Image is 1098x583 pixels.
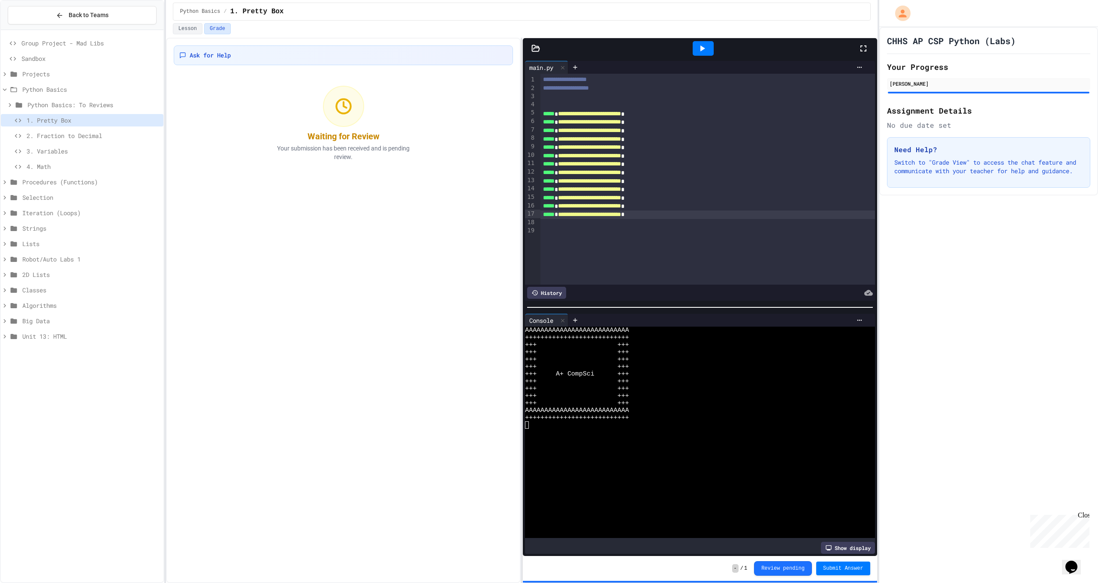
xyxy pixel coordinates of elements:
[525,370,629,378] span: +++ A+ CompSci +++
[527,287,566,299] div: History
[525,414,629,421] span: +++++++++++++++++++++++++++
[525,184,536,193] div: 14
[525,168,536,176] div: 12
[823,565,863,572] span: Submit Answer
[27,116,160,125] span: 1. Pretty Box
[525,75,536,84] div: 1
[22,224,160,233] span: Strings
[525,92,536,100] div: 3
[21,39,160,48] span: Group Project - Mad Libs
[525,314,568,327] div: Console
[21,54,160,63] span: Sandbox
[740,565,743,572] span: /
[22,301,160,310] span: Algorithms
[525,407,629,414] span: AAAAAAAAAAAAAAAAAAAAAAAAAAA
[821,542,875,554] div: Show display
[1027,511,1089,548] iframe: chat widget
[3,3,59,54] div: Chat with us now!Close
[525,385,629,392] span: +++ +++
[525,176,536,185] div: 13
[27,147,160,156] span: 3. Variables
[204,23,231,34] button: Grade
[27,131,160,140] span: 2. Fraction to Decimal
[525,193,536,201] div: 15
[754,561,812,576] button: Review pending
[887,35,1016,47] h1: CHHS AP CSP Python (Labs)
[525,134,536,142] div: 8
[525,334,629,341] span: +++++++++++++++++++++++++++
[525,400,629,407] span: +++ +++
[525,126,536,134] div: 7
[173,23,202,34] button: Lesson
[525,61,568,74] div: main.py
[887,120,1090,130] div: No due date set
[525,327,629,334] span: AAAAAAAAAAAAAAAAAAAAAAAAAAA
[525,159,536,168] div: 11
[525,218,536,226] div: 18
[8,6,157,24] button: Back to Teams
[894,158,1083,175] p: Switch to "Grade View" to access the chat feature and communicate with your teacher for help and ...
[525,356,629,363] span: +++ +++
[22,69,160,78] span: Projects
[525,363,629,370] span: +++ +++
[525,142,536,151] div: 9
[525,117,536,126] div: 6
[816,562,870,575] button: Submit Answer
[27,100,160,109] span: Python Basics: To Reviews
[27,162,160,171] span: 4. Math
[22,85,160,94] span: Python Basics
[190,51,231,60] span: Ask for Help
[525,392,629,400] span: +++ +++
[22,239,160,248] span: Lists
[525,210,536,218] div: 17
[266,144,421,161] p: Your submission has been received and is pending review.
[1062,549,1089,574] iframe: chat widget
[22,177,160,186] span: Procedures (Functions)
[887,61,1090,73] h2: Your Progress
[22,193,160,202] span: Selection
[744,565,747,572] span: 1
[525,84,536,93] div: 2
[732,564,739,573] span: -
[525,341,629,349] span: +++ +++
[525,100,536,108] div: 4
[230,6,284,17] span: 1. Pretty Box
[22,316,160,325] span: Big Data
[22,285,160,295] span: Classes
[22,332,160,341] span: Unit 13: HTML
[890,80,1088,87] div: [PERSON_NAME]
[22,270,160,279] span: 2D Lists
[525,226,536,234] div: 19
[308,130,380,142] div: Waiting for Review
[22,208,160,217] span: Iteration (Loops)
[525,151,536,159] div: 10
[525,378,629,385] span: +++ +++
[894,144,1083,155] h3: Need Help?
[525,63,558,72] div: main.py
[525,108,536,117] div: 5
[887,105,1090,117] h2: Assignment Details
[223,8,226,15] span: /
[525,316,558,325] div: Console
[180,8,220,15] span: Python Basics
[525,349,629,356] span: +++ +++
[22,255,160,264] span: Robot/Auto Labs 1
[886,3,913,23] div: My Account
[525,201,536,210] div: 16
[69,11,109,20] span: Back to Teams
